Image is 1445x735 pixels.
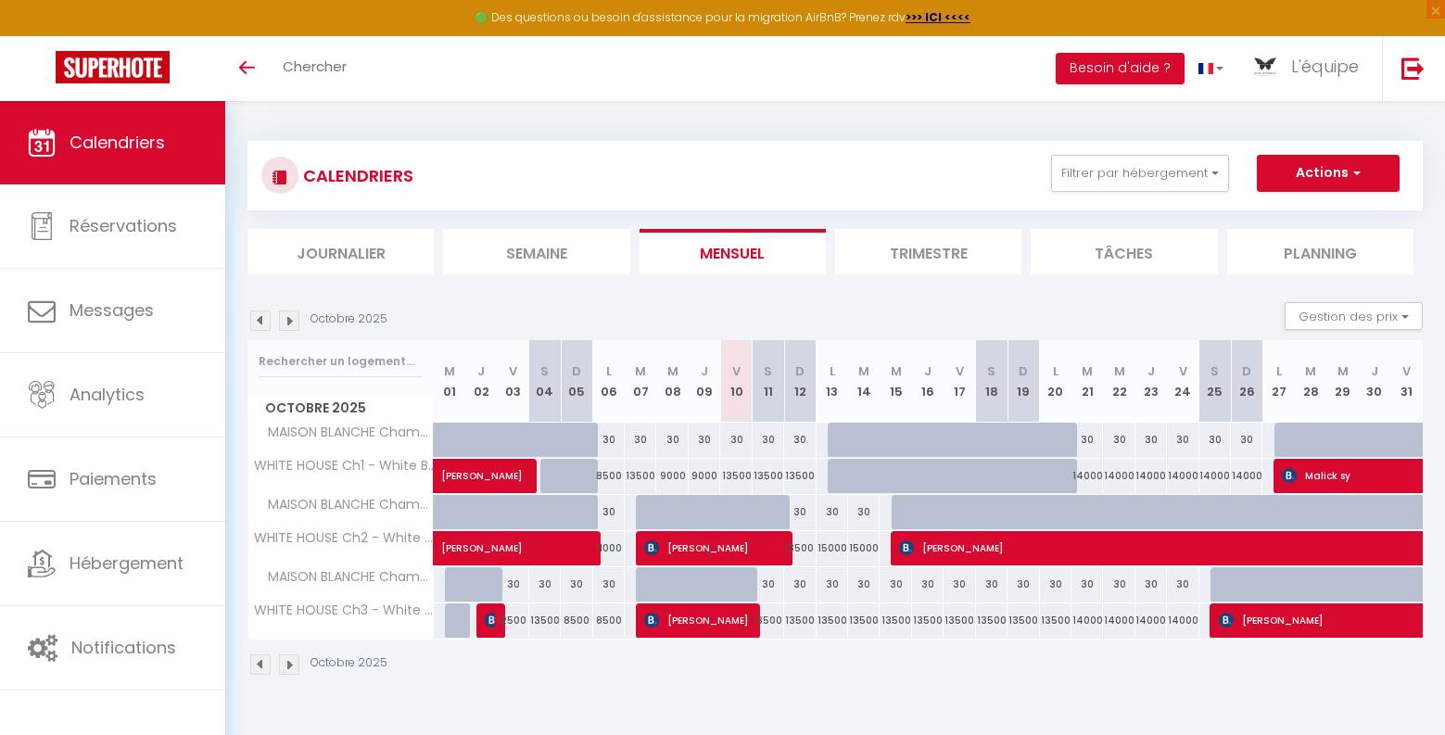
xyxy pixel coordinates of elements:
div: 30 [593,495,625,529]
div: 30 [912,567,944,602]
div: 13500 [529,603,561,638]
th: 07 [625,340,656,423]
a: [PERSON_NAME] [434,459,465,494]
div: 30 [625,423,656,457]
a: >>> ICI <<<< [906,9,970,25]
div: 30 [817,567,848,602]
div: 14000 [1167,459,1198,493]
abbr: V [956,362,964,380]
abbr: M [1114,362,1125,380]
li: Tâches [1031,229,1217,274]
abbr: M [1337,362,1349,380]
abbr: L [1276,362,1282,380]
abbr: D [795,362,805,380]
span: Messages [70,298,154,322]
div: 30 [689,423,720,457]
th: 03 [497,340,528,423]
th: 12 [784,340,816,423]
div: 30 [753,423,784,457]
div: 14000 [1071,459,1103,493]
span: L'équipe [1291,55,1359,78]
div: 13500 [880,603,911,638]
div: 13500 [784,459,816,493]
th: 01 [434,340,465,423]
th: 19 [1008,340,1039,423]
div: 30 [1103,567,1134,602]
abbr: S [764,362,772,380]
button: Besoin d'aide ? [1056,53,1185,84]
div: 30 [784,423,816,457]
li: Semaine [443,229,629,274]
div: 13500 [720,459,752,493]
span: Octobre 2025 [248,395,433,422]
div: 30 [1008,567,1039,602]
abbr: L [830,362,835,380]
th: 08 [656,340,688,423]
div: 30 [720,423,752,457]
a: [PERSON_NAME] [434,531,465,566]
th: 02 [465,340,497,423]
th: 29 [1326,340,1358,423]
th: 22 [1103,340,1134,423]
span: MAISON BLANCHE Chambre 1 [251,423,437,443]
div: 14000 [1071,603,1103,638]
span: Paiements [70,467,157,490]
th: 17 [944,340,975,423]
div: 14000 [1231,459,1262,493]
abbr: M [667,362,678,380]
div: 30 [1135,423,1167,457]
th: 05 [561,340,592,423]
div: 30 [976,567,1008,602]
th: 11 [753,340,784,423]
li: Journalier [247,229,434,274]
div: 13500 [784,531,816,565]
abbr: D [1242,362,1251,380]
div: 30 [1231,423,1262,457]
abbr: V [509,362,517,380]
div: 30 [848,567,880,602]
span: Chercher [283,57,347,76]
div: 30 [593,423,625,457]
abbr: V [1179,362,1187,380]
span: WHITE HOUSE Ch3 - White Butterfly Hotels - [GEOGRAPHIC_DATA] [251,603,437,617]
span: MAISON BLANCHE Chambre 3 [251,567,437,588]
th: 30 [1359,340,1390,423]
span: Réservations [70,214,177,237]
div: 13500 [753,603,784,638]
span: MAISON BLANCHE Chambre 2 [251,495,437,515]
abbr: M [891,362,902,380]
div: 9000 [689,459,720,493]
div: 13500 [944,603,975,638]
p: Octobre 2025 [311,654,387,672]
th: 31 [1390,340,1423,423]
th: 21 [1071,340,1103,423]
th: 28 [1295,340,1326,423]
span: [PERSON_NAME] [441,449,569,484]
a: Chercher [269,36,361,101]
span: WHITE HOUSE Ch1 - White Butterfly Hotels - [GEOGRAPHIC_DATA] [251,459,437,473]
th: 24 [1167,340,1198,423]
div: 9000 [656,459,688,493]
th: 23 [1135,340,1167,423]
button: Gestion des prix [1285,302,1423,330]
span: Calendriers [70,131,165,154]
div: 13500 [784,603,816,638]
button: Actions [1257,155,1400,192]
abbr: J [924,362,932,380]
abbr: V [732,362,741,380]
th: 13 [817,340,848,423]
th: 16 [912,340,944,423]
div: 30 [944,567,975,602]
img: Super Booking [56,51,170,83]
th: 25 [1199,340,1231,423]
div: 30 [1167,567,1198,602]
div: 30 [1103,423,1134,457]
p: Octobre 2025 [311,310,387,328]
th: 14 [848,340,880,423]
abbr: S [540,362,549,380]
div: 13500 [848,603,880,638]
div: 30 [529,567,561,602]
div: 13500 [1008,603,1039,638]
div: 14000 [1135,459,1167,493]
th: 09 [689,340,720,423]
